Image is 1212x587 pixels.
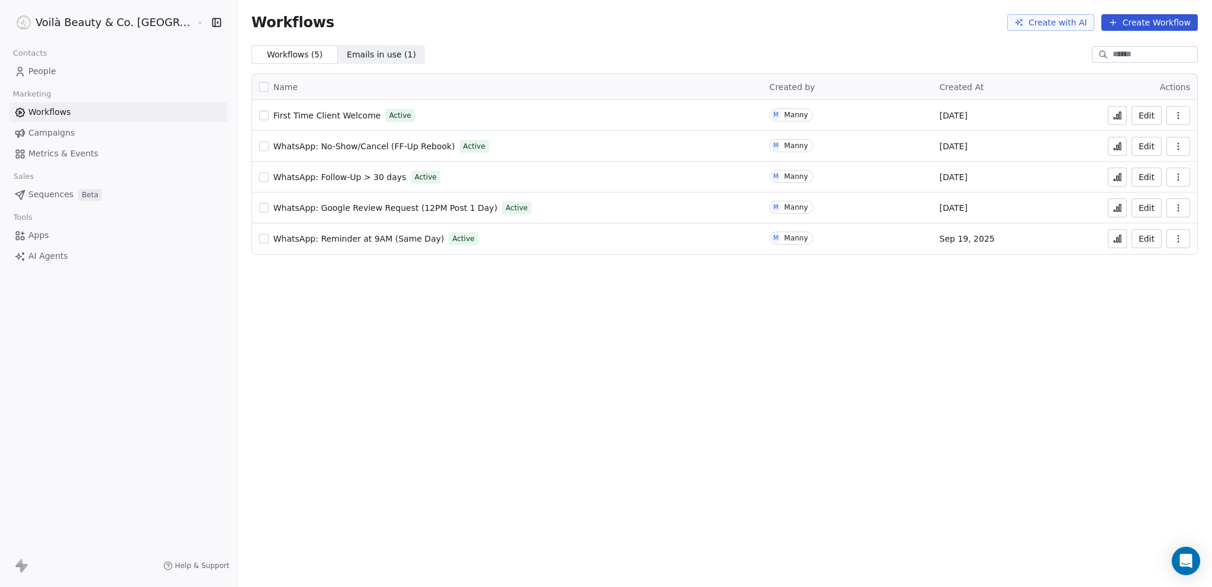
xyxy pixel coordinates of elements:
div: Manny [784,172,808,181]
a: AI Agents [9,246,227,266]
span: Sales [8,168,39,185]
button: Create with AI [1007,14,1094,31]
div: Manny [784,234,808,242]
div: M [773,110,779,120]
span: Help & Support [175,561,230,570]
span: Workflows [28,106,71,118]
span: Apps [28,229,49,242]
div: M [773,233,779,243]
span: Active [505,203,527,213]
a: Campaigns [9,123,227,143]
span: Active [414,172,436,182]
span: Actions [1160,82,1190,92]
span: Created At [940,82,984,92]
span: First Time Client Welcome [273,111,381,120]
span: Beta [78,189,102,201]
span: Sequences [28,188,73,201]
span: WhatsApp: Google Review Request (12PM Post 1 Day) [273,203,498,213]
div: Open Intercom Messenger [1172,547,1200,575]
button: Edit [1132,106,1162,125]
span: Active [452,233,474,244]
a: Metrics & Events [9,144,227,163]
span: Active [463,141,485,152]
button: Voilà Beauty & Co. [GEOGRAPHIC_DATA] [14,12,188,33]
div: Manny [784,111,808,119]
img: Voila_Beauty_And_Co_Logo.png [17,15,31,30]
span: AI Agents [28,250,68,262]
a: People [9,62,227,81]
span: Voilà Beauty & Co. [GEOGRAPHIC_DATA] [36,15,194,30]
div: Manny [784,142,808,150]
span: Created by [769,82,815,92]
button: Create Workflow [1101,14,1198,31]
a: Apps [9,226,227,245]
span: Workflows [252,14,334,31]
span: Active [389,110,411,121]
div: M [773,203,779,212]
a: WhatsApp: Google Review Request (12PM Post 1 Day) [273,202,498,214]
button: Edit [1132,137,1162,156]
a: Workflows [9,102,227,122]
span: [DATE] [940,110,968,121]
button: Edit [1132,229,1162,248]
span: [DATE] [940,140,968,152]
span: WhatsApp: Follow-Up > 30 days [273,172,407,182]
button: Edit [1132,198,1162,217]
span: People [28,65,56,78]
span: Marketing [8,85,56,103]
button: Edit [1132,168,1162,187]
a: SequencesBeta [9,185,227,204]
div: M [773,141,779,150]
div: Manny [784,203,808,211]
span: Emails in use ( 1 ) [347,49,416,61]
a: First Time Client Welcome [273,110,381,121]
span: Tools [8,209,37,226]
a: Help & Support [163,561,230,570]
span: Campaigns [28,127,75,139]
span: Sep 19, 2025 [940,233,995,245]
div: M [773,172,779,181]
span: [DATE] [940,171,968,183]
a: WhatsApp: Follow-Up > 30 days [273,171,407,183]
span: WhatsApp: No-Show/Cancel (FF-Up Rebook) [273,142,455,151]
span: Name [273,81,298,94]
a: WhatsApp: Reminder at 9AM (Same Day) [273,233,444,245]
span: WhatsApp: Reminder at 9AM (Same Day) [273,234,444,243]
a: WhatsApp: No-Show/Cancel (FF-Up Rebook) [273,140,455,152]
span: Metrics & Events [28,147,98,160]
span: [DATE] [940,202,968,214]
span: Contacts [8,44,52,62]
